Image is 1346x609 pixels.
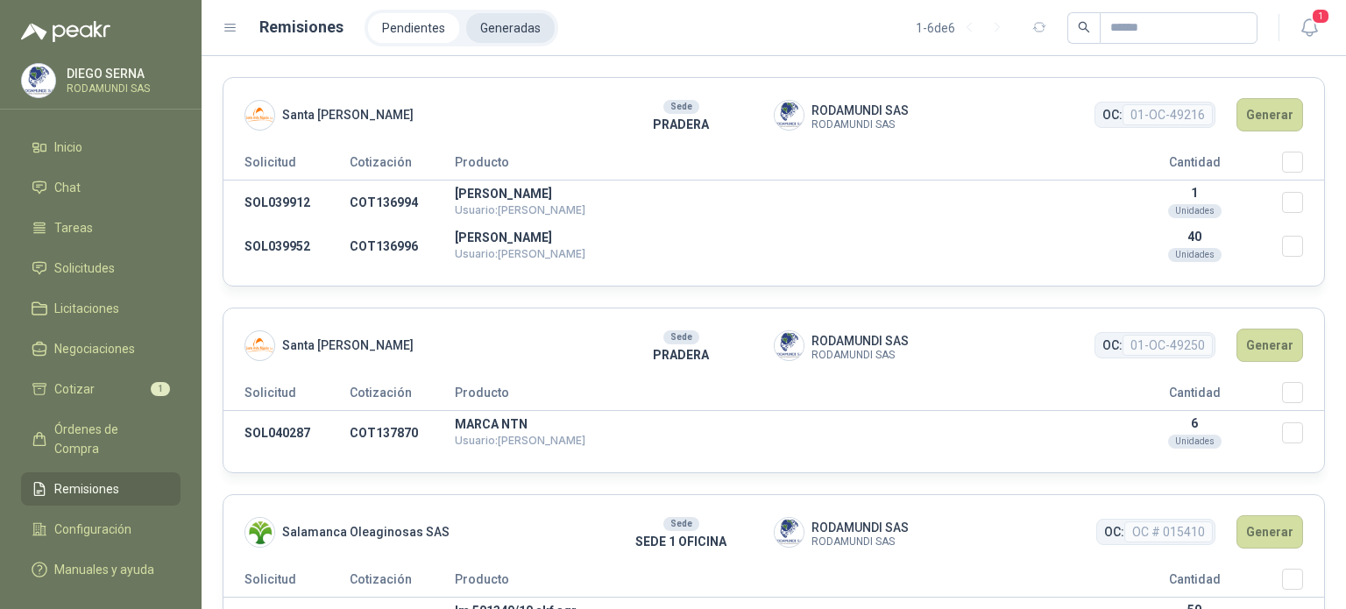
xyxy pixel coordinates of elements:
[455,203,585,216] span: Usuario: [PERSON_NAME]
[223,224,350,268] td: SOL039952
[350,224,455,268] td: COT136996
[54,520,131,539] span: Configuración
[1311,8,1330,25] span: 1
[282,522,450,542] span: Salamanca Oleaginosas SAS
[350,411,455,456] td: COT137870
[223,569,350,598] th: Solicitud
[1236,98,1303,131] button: Generar
[1078,21,1090,33] span: search
[245,331,274,360] img: Company Logo
[67,67,176,80] p: DIEGO SERNA
[1293,12,1325,44] button: 1
[54,479,119,499] span: Remisiones
[1107,416,1282,430] p: 6
[21,553,181,586] a: Manuales y ayuda
[1107,230,1282,244] p: 40
[811,537,909,547] span: RODAMUNDI SAS
[1107,382,1282,411] th: Cantidad
[21,513,181,546] a: Configuración
[811,101,909,120] span: RODAMUNDI SAS
[21,292,181,325] a: Licitaciones
[455,231,1107,244] p: [PERSON_NAME]
[1123,104,1213,125] span: 01-OC-49216
[368,13,459,43] a: Pendientes
[350,181,455,225] td: COT136994
[455,569,1107,598] th: Producto
[1282,411,1324,456] td: Seleccionar/deseleccionar
[455,434,585,447] span: Usuario: [PERSON_NAME]
[455,152,1107,181] th: Producto
[223,411,350,456] td: SOL040287
[589,345,774,365] p: PRADERA
[21,472,181,506] a: Remisiones
[67,83,176,94] p: RODAMUNDI SAS
[223,382,350,411] th: Solicitud
[1102,336,1123,355] span: OC:
[1107,186,1282,200] p: 1
[455,247,585,260] span: Usuario: [PERSON_NAME]
[21,332,181,365] a: Negociaciones
[811,351,909,360] span: RODAMUNDI SAS
[1282,569,1324,598] th: Seleccionar/deseleccionar
[350,152,455,181] th: Cotización
[21,413,181,465] a: Órdenes de Compra
[282,336,414,355] span: Santa [PERSON_NAME]
[21,372,181,406] a: Cotizar1
[54,138,82,157] span: Inicio
[54,258,115,278] span: Solicitudes
[663,100,699,114] div: Sede
[1236,515,1303,549] button: Generar
[223,181,350,225] td: SOL039912
[21,251,181,285] a: Solicitudes
[1168,204,1222,218] div: Unidades
[54,560,154,579] span: Manuales y ayuda
[455,382,1107,411] th: Producto
[54,218,93,237] span: Tareas
[589,115,774,134] p: PRADERA
[775,101,804,130] img: Company Logo
[1168,435,1222,449] div: Unidades
[282,105,414,124] span: Santa [PERSON_NAME]
[1124,521,1213,542] span: OC # 015410
[1107,152,1282,181] th: Cantidad
[350,382,455,411] th: Cotización
[775,518,804,547] img: Company Logo
[21,171,181,204] a: Chat
[589,532,774,551] p: SEDE 1 OFICINA
[54,379,95,399] span: Cotizar
[245,518,274,547] img: Company Logo
[1282,382,1324,411] th: Seleccionar/deseleccionar
[22,64,55,97] img: Company Logo
[1282,181,1324,225] td: Seleccionar/deseleccionar
[54,299,119,318] span: Licitaciones
[223,152,350,181] th: Solicitud
[1123,335,1213,356] span: 01-OC-49250
[1282,224,1324,268] td: Seleccionar/deseleccionar
[811,120,909,130] span: RODAMUNDI SAS
[21,131,181,164] a: Inicio
[455,188,1107,200] p: [PERSON_NAME]
[1107,569,1282,598] th: Cantidad
[1102,105,1123,124] span: OC:
[811,518,909,537] span: RODAMUNDI SAS
[21,211,181,244] a: Tareas
[775,331,804,360] img: Company Logo
[21,21,110,42] img: Logo peakr
[811,331,909,351] span: RODAMUNDI SAS
[1104,522,1124,542] span: OC:
[350,569,455,598] th: Cotización
[259,15,344,39] h1: Remisiones
[54,420,164,458] span: Órdenes de Compra
[245,101,274,130] img: Company Logo
[663,517,699,531] div: Sede
[1282,152,1324,181] th: Seleccionar/deseleccionar
[1236,329,1303,362] button: Generar
[455,418,1107,430] p: MARCA NTN
[54,339,135,358] span: Negociaciones
[1168,248,1222,262] div: Unidades
[466,13,555,43] a: Generadas
[663,330,699,344] div: Sede
[916,14,1011,42] div: 1 - 6 de 6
